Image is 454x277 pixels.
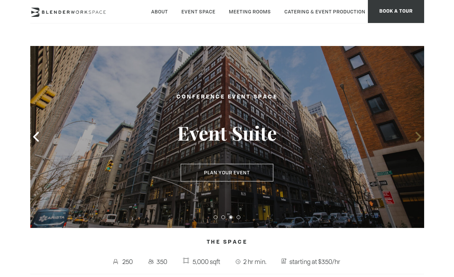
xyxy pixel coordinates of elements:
[191,256,222,268] span: 5,000 sqft
[30,235,424,249] h4: The Space
[181,164,273,182] button: Plan Your Event
[139,121,315,145] h3: Event Suite
[155,256,170,268] span: 350
[139,92,315,102] h2: Conference Event Space
[121,256,135,268] span: 250
[287,256,342,268] span: starting at $350/hr
[242,256,268,268] span: 2 hr min.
